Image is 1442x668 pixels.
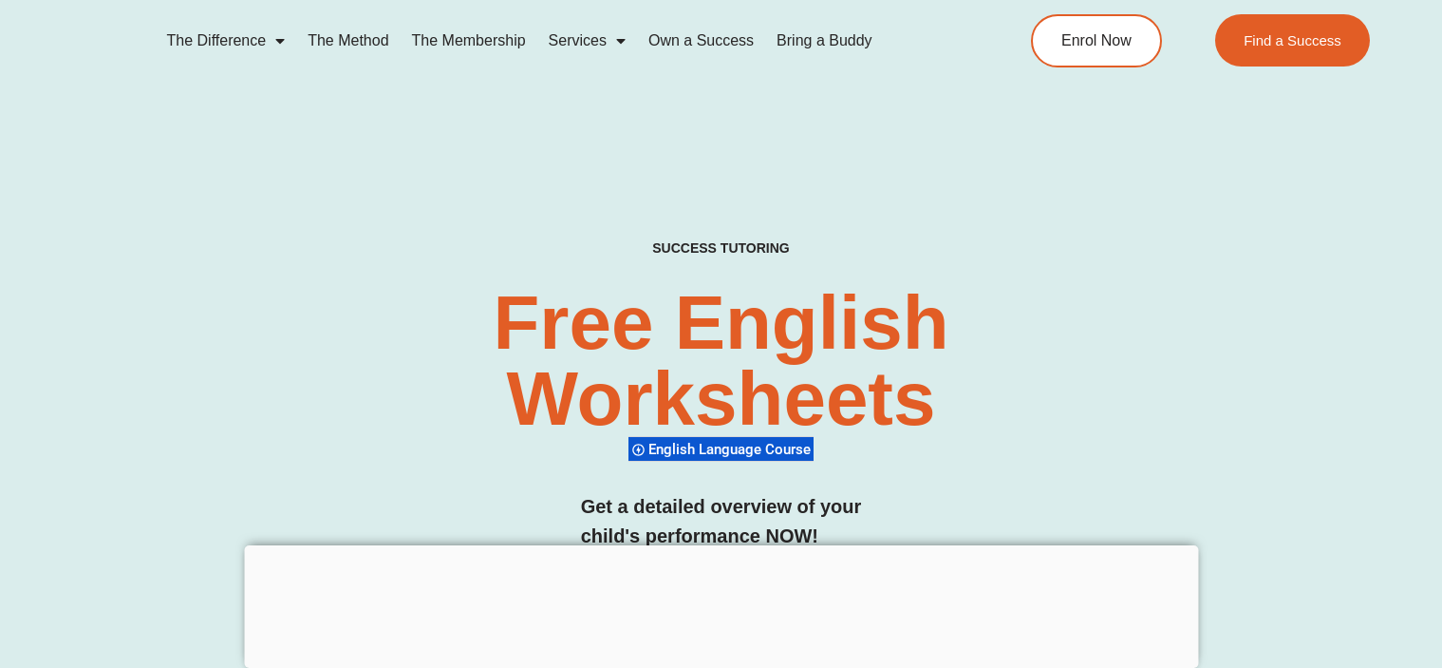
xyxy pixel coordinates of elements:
[1061,33,1132,48] span: Enrol Now
[637,19,765,63] a: Own a Success
[1031,14,1162,67] a: Enrol Now
[296,19,400,63] a: The Method
[628,436,814,462] div: English Language Course
[581,492,862,551] h3: Get a detailed overview of your child's performance NOW!
[401,19,537,63] a: The Membership
[648,441,816,458] span: English Language Course
[156,19,297,63] a: The Difference
[292,285,1149,437] h2: Free English Worksheets​
[1245,33,1342,48] span: Find a Success
[765,19,884,63] a: Bring a Buddy
[156,19,958,63] nav: Menu
[529,240,913,257] h4: SUCCESS TUTORING​
[1216,14,1371,67] a: Find a Success
[244,545,1198,663] iframe: Advertisement
[537,19,637,63] a: Services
